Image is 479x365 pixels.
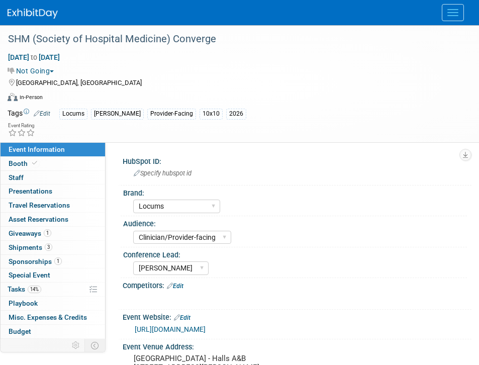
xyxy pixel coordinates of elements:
button: Not Going [8,66,58,76]
span: 14% [28,286,41,293]
span: 1 [54,257,62,265]
a: Event Information [1,143,105,156]
span: Presentations [9,187,52,195]
a: Presentations [1,185,105,198]
span: Tasks [8,285,41,293]
a: Asset Reservations [1,213,105,226]
a: Tasks14% [1,283,105,296]
td: Toggle Event Tabs [85,339,106,352]
img: ExhibitDay [8,9,58,19]
span: Sponsorships [9,257,62,265]
a: Edit [34,110,50,117]
span: to [29,53,39,61]
a: Booth [1,157,105,170]
div: Provider-Facing [147,109,196,119]
td: Tags [8,108,50,120]
td: Personalize Event Tab Strip [67,339,85,352]
span: Staff [9,173,24,181]
div: Event Rating [8,123,35,128]
a: Special Event [1,268,105,282]
span: Asset Reservations [9,215,68,223]
a: Travel Reservations [1,199,105,212]
div: Brand: [123,186,467,198]
span: [DATE] [DATE] [8,53,60,62]
span: Budget [9,327,31,335]
span: 3 [45,243,52,251]
a: [URL][DOMAIN_NAME] [135,325,206,333]
a: Giveaways1 [1,227,105,240]
span: 1 [44,229,51,237]
span: Specify hubspot id [134,169,191,177]
div: SHM (Society of Hospital Medicine) Converge [5,30,459,48]
a: Misc. Expenses & Credits [1,311,105,324]
i: Booth reservation complete [32,160,37,166]
button: Menu [442,4,464,21]
span: Giveaways [9,229,51,237]
a: Budget [1,325,105,338]
div: In-Person [19,94,43,101]
div: Event Format [8,92,466,107]
img: Format-Inperson.png [8,93,18,101]
a: Shipments3 [1,241,105,254]
div: HubSpot ID: [123,154,471,166]
span: Event Information [9,145,65,153]
a: Edit [167,283,183,290]
a: Staff [1,171,105,185]
span: Playbook [9,299,38,307]
span: Travel Reservations [9,201,70,209]
div: Locums [59,109,87,119]
a: Sponsorships1 [1,255,105,268]
div: 2026 [226,109,246,119]
div: Event Venue Address: [123,339,471,352]
div: Competitors: [123,278,471,291]
div: Audience: [123,216,467,229]
span: Special Event [9,271,50,279]
a: Playbook [1,297,105,310]
span: Shipments [9,243,52,251]
a: Edit [174,314,190,321]
div: Conference Lead: [123,247,467,260]
div: [PERSON_NAME] [91,109,144,119]
span: Booth [9,159,39,167]
div: Event Website: [123,310,471,323]
div: 10x10 [200,109,223,119]
span: [GEOGRAPHIC_DATA], [GEOGRAPHIC_DATA] [16,79,142,86]
span: Misc. Expenses & Credits [9,313,87,321]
